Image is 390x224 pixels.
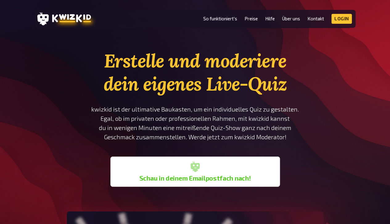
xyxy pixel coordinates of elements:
[139,174,251,182] b: Schau in deinem Emailpostfach nach!
[91,49,299,96] h1: Erstelle und moderiere dein eigenes Live-Quiz
[203,16,237,21] a: So funktioniert's
[265,16,275,21] a: Hilfe
[244,16,258,21] a: Preise
[282,16,300,21] a: Über uns
[91,105,299,142] p: kwizkid ist der ultimative Baukasten, um ein individuelles Quiz zu gestalten. Egal, ob im private...
[307,16,324,21] a: Kontakt
[331,14,352,24] a: Login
